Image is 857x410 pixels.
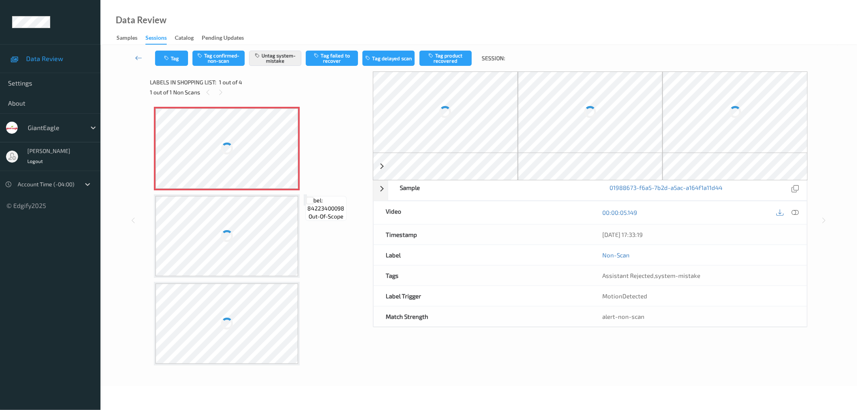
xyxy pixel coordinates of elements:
[388,177,597,200] div: Sample
[175,34,194,44] div: Catalog
[602,272,700,279] span: ,
[202,34,244,44] div: Pending Updates
[602,272,654,279] span: Assistant Rejected
[155,51,188,66] button: Tag
[374,201,590,224] div: Video
[655,272,700,279] span: system-mistake
[117,33,145,44] a: Samples
[309,212,344,220] span: out-of-scope
[590,286,807,306] div: MotionDetected
[202,33,252,44] a: Pending Updates
[602,312,795,320] div: alert-non-scan
[306,51,358,66] button: Tag failed to recover
[419,51,472,66] button: Tag product recovered
[374,265,590,286] div: Tags
[150,78,216,86] span: Labels in shopping list:
[374,286,590,306] div: Label Trigger
[116,16,166,24] div: Data Review
[219,78,242,86] span: 1 out of 4
[482,54,505,62] span: Session:
[602,230,795,239] div: [DATE] 17:33:19
[374,306,590,326] div: Match Strength
[249,51,301,66] button: Untag system-mistake
[374,245,590,265] div: Label
[145,33,175,45] a: Sessions
[374,224,590,245] div: Timestamp
[150,87,367,97] div: 1 out of 1 Non Scans
[373,177,807,201] div: Sample01988673-f6a5-7b2d-a5ac-a164f1a11d44
[175,33,202,44] a: Catalog
[117,34,137,44] div: Samples
[610,184,722,194] a: 01988673-f6a5-7b2d-a5ac-a164f1a11d44
[192,51,245,66] button: Tag confirmed-non-scan
[145,34,167,45] div: Sessions
[602,208,637,216] a: 00:00:05.149
[308,196,345,212] span: Label: 84223400098
[362,51,415,66] button: Tag delayed scan
[602,251,630,259] a: Non-Scan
